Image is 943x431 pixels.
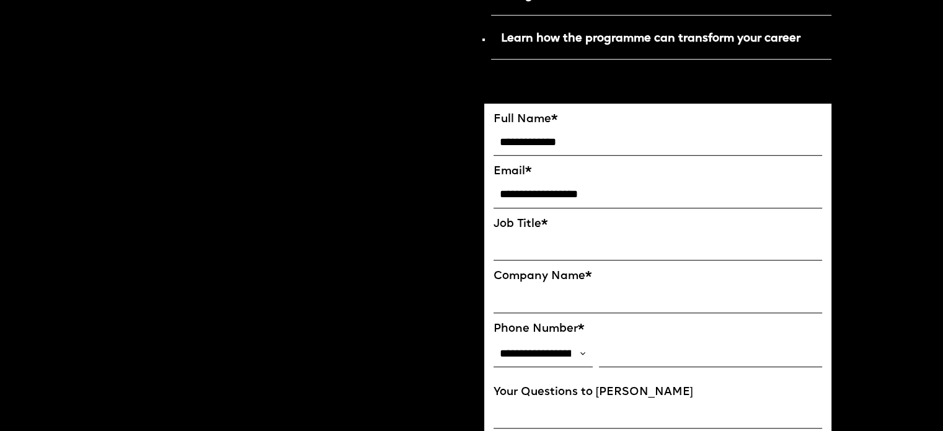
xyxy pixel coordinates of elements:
label: Email [494,165,823,179]
label: Phone Number [494,322,823,336]
label: Your Questions to [PERSON_NAME] [494,386,823,399]
label: Full Name [494,113,823,127]
label: Job Title [494,218,823,231]
label: Company Name [494,270,823,283]
strong: Learn how the programme can transform your career [501,33,800,45]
